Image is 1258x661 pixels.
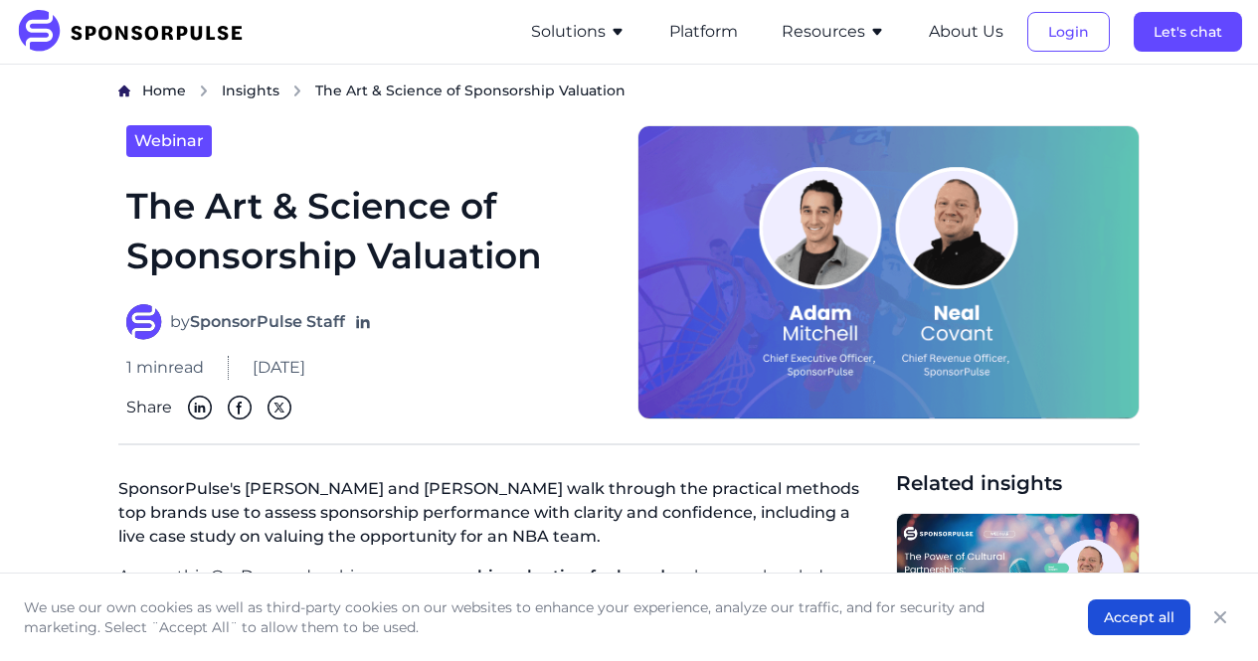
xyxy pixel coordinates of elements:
a: Insights [222,81,279,101]
p: Access this On-Demand webinar on , where we break down how brands can accurately assess and maxim... [118,565,881,612]
img: Linkedin [188,396,212,419]
img: SponsorPulse Staff [126,304,162,340]
button: Platform [669,20,738,44]
button: Resources [782,20,885,44]
a: Home [142,81,186,101]
button: About Us [929,20,1003,44]
span: 1 min read [126,356,204,380]
span: The Art & Science of Sponsorship Valuation [315,81,626,100]
img: chevron right [198,84,210,97]
img: On-Demand-Webinar Cover Image [637,125,1141,420]
img: Facebook [228,396,252,419]
span: [DATE] [253,356,305,380]
a: Follow on LinkedIn [353,312,373,332]
span: Home [142,82,186,99]
img: Home [118,84,130,97]
span: by [170,310,345,334]
a: Let's chat [1134,23,1242,41]
p: We use our own cookies as well as third-party cookies on our websites to enhance your experience,... [24,597,1048,637]
button: Solutions [531,20,626,44]
a: Webinar [126,125,212,157]
a: Login [1027,23,1110,41]
p: SponsorPulse's [PERSON_NAME] and [PERSON_NAME] walk through the practical methods top brands use ... [118,469,881,565]
button: Login [1027,12,1110,52]
span: sponsorship valuation for brands [405,567,673,585]
img: chevron right [291,84,303,97]
button: Close [1206,603,1234,631]
img: SponsorPulse [16,10,258,54]
span: Insights [222,82,279,99]
button: Let's chat [1134,12,1242,52]
img: Twitter [268,396,291,419]
a: About Us [929,23,1003,41]
strong: SponsorPulse Staff [190,312,345,331]
button: Accept all [1088,599,1190,635]
span: Share [126,396,172,419]
span: Related insights [896,469,1140,497]
h1: The Art & Science of Sponsorship Valuation [126,181,614,281]
a: Platform [669,23,738,41]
